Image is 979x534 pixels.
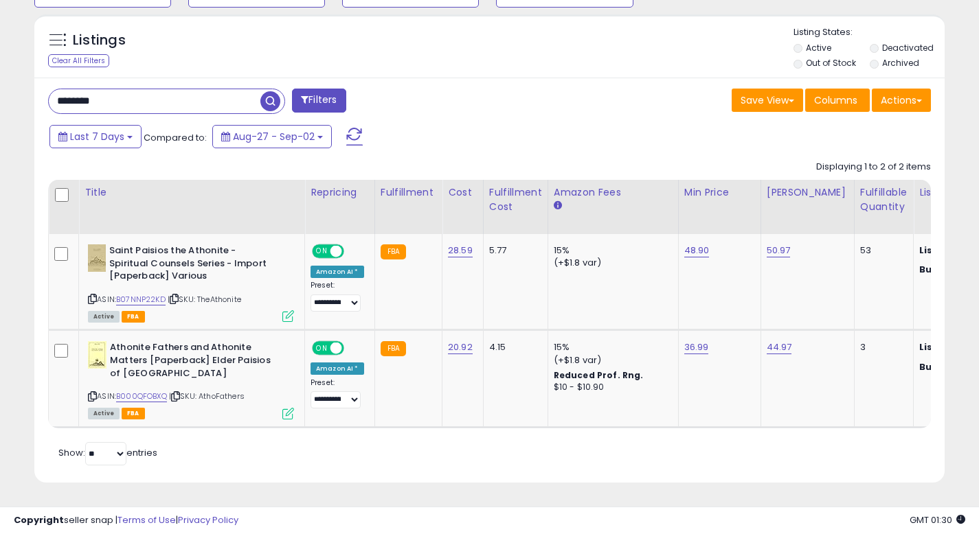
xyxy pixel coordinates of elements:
div: Fulfillable Quantity [860,185,908,214]
div: Cost [448,185,477,200]
button: Aug-27 - Sep-02 [212,125,332,148]
span: Show: entries [58,446,157,459]
a: B000QFOBXQ [116,391,167,402]
div: Clear All Filters [48,54,109,67]
a: 28.59 [448,244,473,257]
span: | SKU: TheAthonite [168,294,241,305]
div: Fulfillment [381,185,436,200]
div: (+$1.8 var) [554,257,668,269]
b: Saint Paisios the Athonite - Spiritual Counsels Series - Import [Paperback] Various [109,244,276,286]
b: Athonite Fathers and Athonite Matters [Paperback] Elder Paisios of [GEOGRAPHIC_DATA] [110,341,277,383]
h5: Listings [73,31,126,50]
span: OFF [342,246,364,257]
a: 20.92 [448,340,473,354]
div: 5.77 [489,244,537,257]
div: ASIN: [88,244,294,321]
small: FBA [381,244,406,259]
span: All listings currently available for purchase on Amazon [88,408,120,419]
span: FBA [122,408,145,419]
span: Compared to: [144,131,207,144]
div: ASIN: [88,341,294,417]
button: Last 7 Days [49,125,142,148]
div: $10 - $10.90 [554,382,668,393]
div: 4.15 [489,341,537,353]
div: (+$1.8 var) [554,354,668,367]
div: [PERSON_NAME] [767,185,848,200]
div: Preset: [311,378,364,409]
button: Actions [872,89,931,112]
span: | SKU: AthoFathers [169,391,245,402]
img: 41aCFW7W04L._SL40_.jpg [88,244,106,272]
label: Out of Stock [806,57,856,69]
a: Privacy Policy [178,513,238,526]
div: Displaying 1 to 2 of 2 items [816,161,931,174]
span: Last 7 Days [70,130,124,143]
label: Active [806,42,831,54]
strong: Copyright [14,513,64,526]
button: Filters [292,89,346,113]
div: seller snap | | [14,514,238,527]
span: FBA [122,311,145,323]
button: Columns [805,89,870,112]
a: 50.97 [767,244,791,257]
small: FBA [381,341,406,356]
span: ON [313,343,330,354]
span: Columns [814,93,857,107]
div: 3 [860,341,903,353]
div: 53 [860,244,903,257]
div: Fulfillment Cost [489,185,542,214]
a: 36.99 [684,340,709,354]
div: Amazon AI * [311,362,364,375]
div: Title [85,185,299,200]
a: 48.90 [684,244,710,257]
img: 31mQgtqbnwL._SL40_.jpg [88,341,106,369]
div: 15% [554,341,668,353]
label: Deactivated [882,42,934,54]
span: Aug-27 - Sep-02 [233,130,315,143]
p: Listing States: [794,26,945,39]
div: Preset: [311,281,364,312]
span: All listings currently available for purchase on Amazon [88,311,120,323]
a: 44.97 [767,340,792,354]
div: Repricing [311,185,369,200]
small: Amazon Fees. [554,200,562,212]
label: Archived [882,57,919,69]
div: Min Price [684,185,755,200]
div: Amazon Fees [554,185,673,200]
a: Terms of Use [117,513,176,526]
span: OFF [342,343,364,354]
a: B07NNP22KD [116,294,166,305]
button: Save View [732,89,803,112]
span: 2025-09-11 01:30 GMT [910,513,965,526]
div: 15% [554,244,668,257]
b: Reduced Prof. Rng. [554,369,644,381]
div: Amazon AI * [311,266,364,278]
span: ON [313,246,330,257]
